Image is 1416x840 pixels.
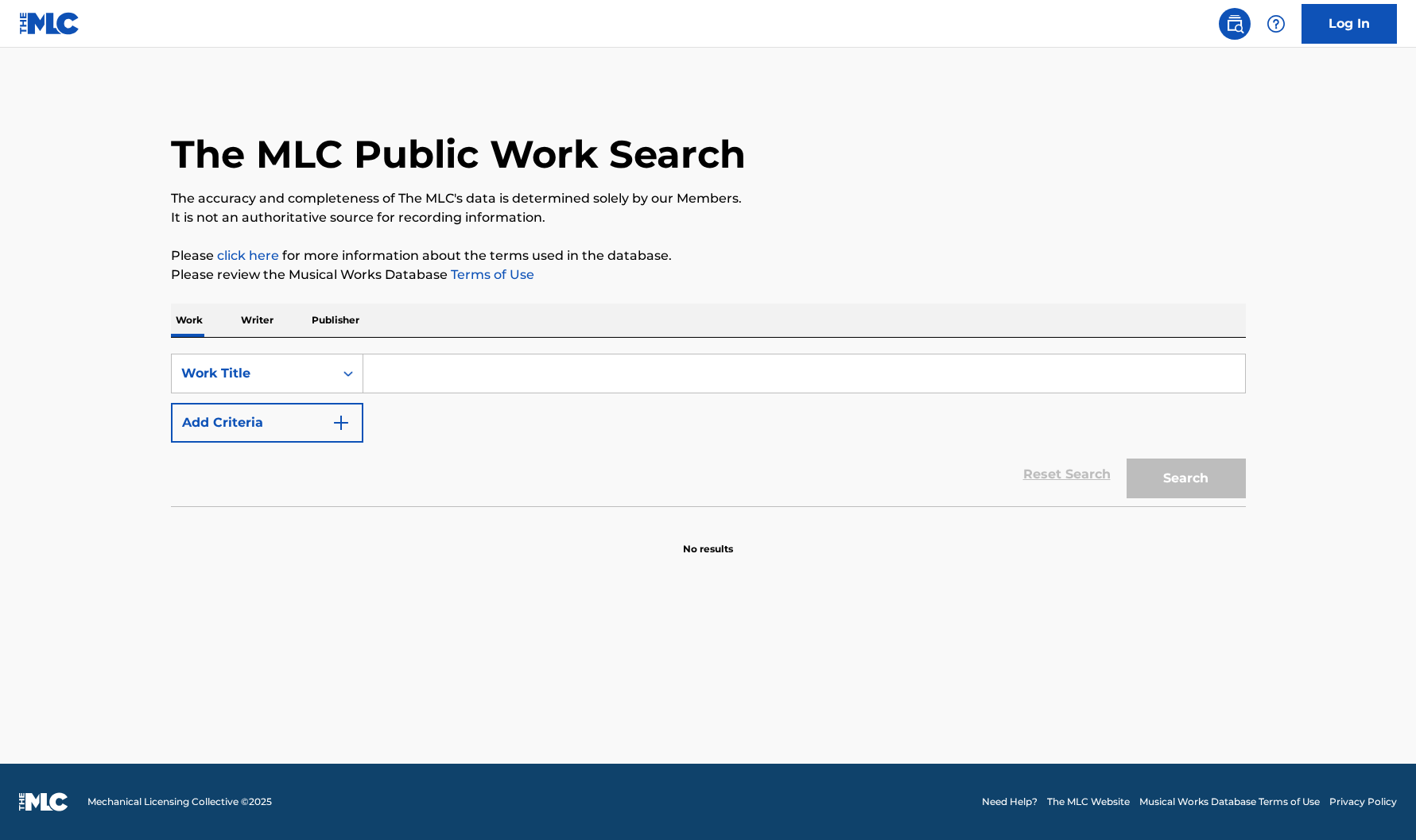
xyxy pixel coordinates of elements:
[1219,8,1251,40] a: Public Search
[171,304,208,337] p: Work
[87,795,272,809] span: Mechanical Licensing Collective © 2025
[1225,14,1244,33] img: search
[1329,795,1397,809] a: Privacy Policy
[1139,795,1320,809] a: Musical Works Database Terms of Use
[217,248,279,263] a: click here
[171,189,1246,208] p: The accuracy and completeness of The MLC's data is determined solely by our Members.
[171,354,1246,506] form: Search Form
[171,208,1246,227] p: It is not an authoritative source for recording information.
[1267,14,1286,33] img: help
[1260,8,1292,40] div: Help
[171,246,1246,265] p: Please for more information about the terms used in the database.
[171,265,1246,285] p: Please review the Musical Works Database
[236,304,278,337] p: Writer
[19,792,68,811] img: logo
[1302,4,1397,44] a: Log In
[171,130,746,178] h1: The MLC Public Work Search
[307,304,364,337] p: Publisher
[982,795,1038,809] a: Need Help?
[19,12,80,35] img: MLC Logo
[1047,795,1130,809] a: The MLC Website
[332,413,351,432] img: 9d2ae6d4665cec9f34b9.svg
[683,523,733,556] p: No results
[171,403,363,443] button: Add Criteria
[181,364,324,383] div: Work Title
[448,267,534,282] a: Terms of Use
